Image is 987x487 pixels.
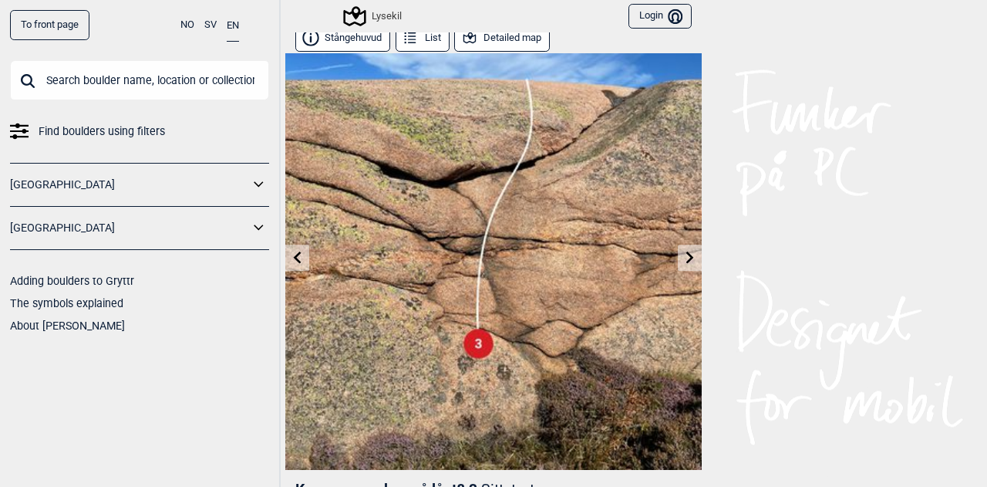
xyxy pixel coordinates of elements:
[180,10,194,40] button: NO
[285,53,702,470] img: Kan man gradera sa lagt
[10,297,123,309] a: The symbols explained
[227,10,239,42] button: EN
[396,25,450,52] button: List
[10,174,249,196] a: [GEOGRAPHIC_DATA]
[10,120,269,143] a: Find boulders using filters
[204,10,217,40] button: SV
[10,60,269,100] input: Search boulder name, location or collection
[10,217,249,239] a: [GEOGRAPHIC_DATA]
[10,320,125,332] a: About [PERSON_NAME]
[345,7,402,25] div: Lysekil
[628,4,692,29] button: Login
[295,25,390,52] button: Stångehuvud
[10,275,134,287] a: Adding boulders to Gryttr
[10,10,89,40] a: To front page
[454,25,550,52] button: Detailed map
[39,120,165,143] span: Find boulders using filters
